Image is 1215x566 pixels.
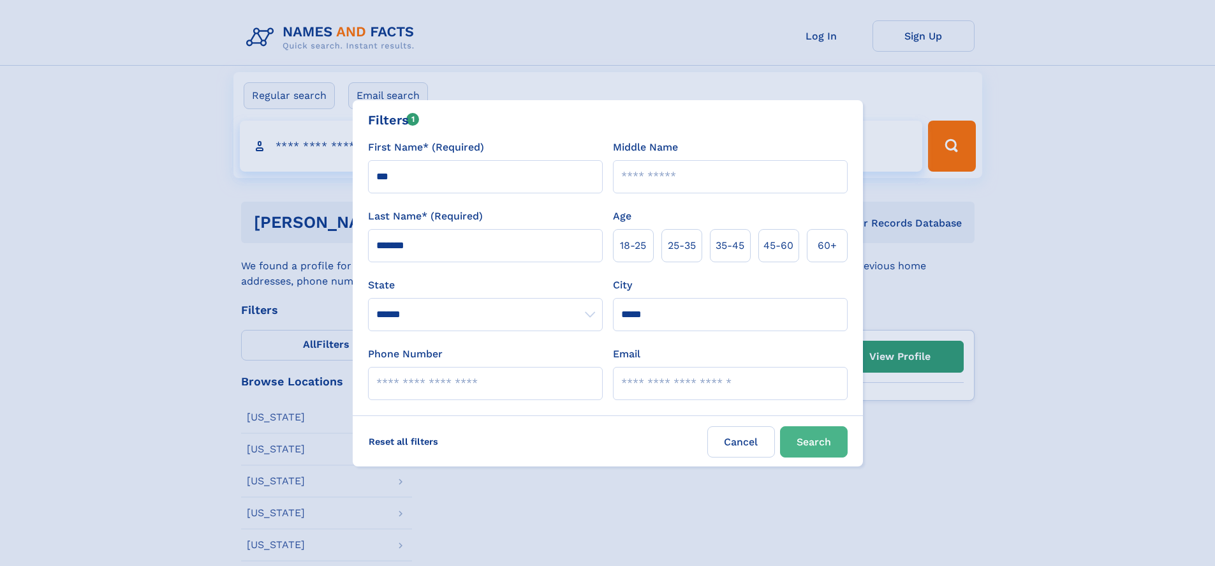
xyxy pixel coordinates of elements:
button: Search [780,426,848,458]
label: Reset all filters [360,426,446,457]
span: 18‑25 [620,238,646,253]
span: 35‑45 [716,238,744,253]
span: 25‑35 [668,238,696,253]
label: Phone Number [368,346,443,362]
label: Email [613,346,640,362]
label: State [368,278,603,293]
span: 60+ [818,238,837,253]
label: City [613,278,632,293]
span: 45‑60 [763,238,793,253]
label: Last Name* (Required) [368,209,483,224]
label: Middle Name [613,140,678,155]
label: Cancel [707,426,775,458]
label: First Name* (Required) [368,140,484,155]
label: Age [613,209,631,224]
div: Filters [368,110,420,130]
